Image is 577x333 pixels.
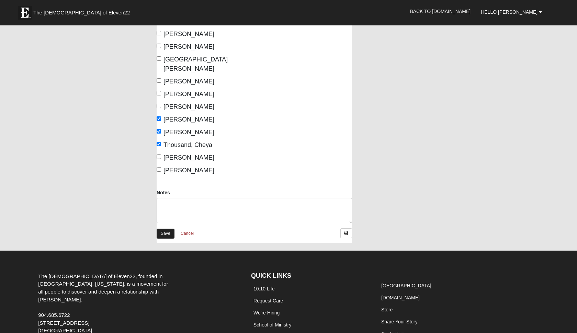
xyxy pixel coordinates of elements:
[163,167,214,174] span: [PERSON_NAME]
[163,129,214,136] span: [PERSON_NAME]
[157,116,161,121] input: [PERSON_NAME]
[157,31,161,35] input: [PERSON_NAME]
[163,103,214,110] span: [PERSON_NAME]
[163,141,212,148] span: Thousand, Cheya
[405,3,476,20] a: Back to [DOMAIN_NAME]
[253,286,275,291] a: 10:10 Life
[163,43,214,50] span: [PERSON_NAME]
[163,91,214,97] span: [PERSON_NAME]
[14,2,152,20] a: The [DEMOGRAPHIC_DATA] of Eleven22
[157,189,170,196] label: Notes
[33,9,130,16] span: The [DEMOGRAPHIC_DATA] of Eleven22
[340,228,352,238] a: Print Attendance Roster
[157,78,161,83] input: [PERSON_NAME]
[18,6,32,20] img: Eleven22 logo
[163,78,214,85] span: [PERSON_NAME]
[176,228,198,239] a: Cancel
[157,129,161,134] input: [PERSON_NAME]
[157,229,174,239] a: Save
[157,104,161,108] input: [PERSON_NAME]
[157,154,161,159] input: [PERSON_NAME]
[157,142,161,146] input: Thousand, Cheya
[476,3,547,21] a: Hello [PERSON_NAME]
[381,319,418,324] a: Share Your Story
[381,295,420,300] a: [DOMAIN_NAME]
[381,283,431,288] a: [GEOGRAPHIC_DATA]
[163,154,214,161] span: [PERSON_NAME]
[253,298,283,303] a: Request Care
[157,56,161,61] input: [GEOGRAPHIC_DATA][PERSON_NAME]
[481,9,538,15] span: Hello [PERSON_NAME]
[163,56,228,72] span: [GEOGRAPHIC_DATA][PERSON_NAME]
[163,116,214,123] span: [PERSON_NAME]
[157,44,161,48] input: [PERSON_NAME]
[163,31,214,37] span: [PERSON_NAME]
[157,91,161,95] input: [PERSON_NAME]
[251,272,369,280] h4: QUICK LINKS
[253,310,280,315] a: We're Hiring
[157,167,161,172] input: [PERSON_NAME]
[381,307,393,312] a: Store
